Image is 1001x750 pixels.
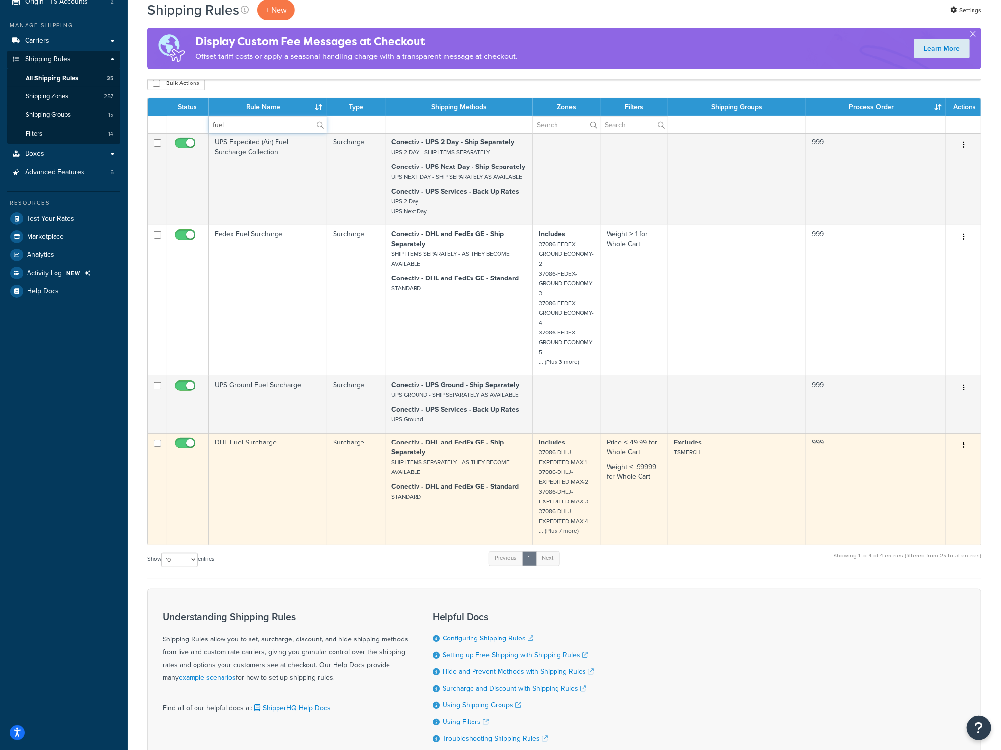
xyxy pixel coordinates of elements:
[7,228,120,246] li: Marketplace
[147,553,214,567] label: Show entries
[26,111,71,119] span: Shipping Groups
[601,225,668,376] td: Weight ≥ 1 for Whole Cart
[27,269,62,278] span: Activity Log
[539,240,594,366] small: 37086-FEDEX-GROUND ECONOMY-2 37086-FEDEX-GROUND ECONOMY-3 37086-FEDEX-GROUND ECONOMY-4 37086-FEDE...
[392,273,519,283] strong: Conectiv - DHL and FedEx GE - Standard
[443,700,521,710] a: Using Shipping Groups
[392,186,520,196] strong: Conectiv - UPS Services - Back Up Rates
[7,282,120,300] a: Help Docs
[392,137,515,147] strong: Conectiv - UPS 2 Day - Ship Separately
[327,433,386,545] td: Surcharge
[163,694,408,715] div: Find all of our helpful docs at:
[7,164,120,182] a: Advanced Features 6
[209,116,327,133] input: Search
[7,246,120,264] a: Analytics
[66,269,81,277] span: NEW
[209,133,327,225] td: UPS Expedited (Air) Fuel Surcharge Collection
[392,250,510,268] small: SHIP ITEMS SEPARATELY - AS THEY BECOME AVAILABLE
[806,433,946,545] td: 999
[914,39,970,58] a: Learn More
[7,69,120,87] a: All Shipping Rules 25
[27,215,74,223] span: Test Your Rates
[433,611,594,622] h3: Helpful Docs
[111,168,114,177] span: 6
[7,199,120,207] div: Resources
[147,28,195,69] img: duties-banner-06bc72dcb5fe05cb3f9472aba00be2ae8eb53ab6f0d8bb03d382ba314ac3c341.png
[539,448,588,535] small: 37086-DHLJ-EXPEDITED MAX-1 37086-DHLJ-EXPEDITED MAX-2 37086-DHLJ-EXPEDITED MAX-3 37086-DHLJ-EXPED...
[179,672,236,683] a: example scenarios
[7,51,120,69] a: Shipping Rules
[108,111,113,119] span: 15
[834,550,981,571] div: Showing 1 to 4 of 4 entries (filtered from 25 total entries)
[7,106,120,124] a: Shipping Groups 15
[806,98,946,116] th: Process Order : activate to sort column ascending
[195,33,518,50] h4: Display Custom Fee Messages at Checkout
[209,376,327,433] td: UPS Ground Fuel Surcharge
[7,87,120,106] a: Shipping Zones 257
[7,32,120,50] a: Carriers
[108,130,113,138] span: 14
[539,229,565,239] strong: Includes
[161,553,198,567] select: Showentries
[392,229,504,249] strong: Conectiv - DHL and FedEx GE - Ship Separately
[7,106,120,124] li: Shipping Groups
[806,376,946,433] td: 999
[443,650,588,660] a: Setting up Free Shipping with Shipping Rules
[25,168,84,177] span: Advanced Features
[7,264,120,282] li: Activity Log
[147,76,205,90] button: Bulk Actions
[7,21,120,29] div: Manage Shipping
[7,210,120,227] a: Test Your Rates
[25,56,71,64] span: Shipping Rules
[104,92,113,101] span: 257
[950,3,981,17] a: Settings
[27,251,54,259] span: Analytics
[806,133,946,225] td: 999
[7,125,120,143] li: Filters
[195,50,518,63] p: Offset tariff costs or apply a seasonal handling charge with a transparent message at checkout.
[392,481,519,492] strong: Conectiv - DHL and FedEx GE - Standard
[163,611,408,622] h3: Understanding Shipping Rules
[443,683,586,694] a: Surcharge and Discount with Shipping Rules
[522,551,537,566] a: 1
[443,667,594,677] a: Hide and Prevent Methods with Shipping Rules
[7,69,120,87] li: All Shipping Rules
[443,733,548,744] a: Troubleshooting Shipping Rules
[601,116,668,133] input: Search
[392,172,523,181] small: UPS NEXT DAY - SHIP SEPARATELY AS AVAILABLE
[163,611,408,684] div: Shipping Rules allow you to set, surcharge, discount, and hide shipping methods from live and cus...
[392,437,504,457] strong: Conectiv - DHL and FedEx GE - Ship Separately
[327,225,386,376] td: Surcharge
[674,437,702,447] strong: Excludes
[7,125,120,143] a: Filters 14
[7,145,120,163] a: Boxes
[674,448,701,457] small: TSMERCH
[806,225,946,376] td: 999
[539,437,565,447] strong: Includes
[252,703,331,713] a: ShipperHQ Help Docs
[392,162,526,172] strong: Conectiv - UPS Next Day - Ship Separately
[392,458,510,476] small: SHIP ITEMS SEPARATELY - AS THEY BECOME AVAILABLE
[489,551,523,566] a: Previous
[27,233,64,241] span: Marketplace
[327,133,386,225] td: Surcharge
[668,98,806,116] th: Shipping Groups
[209,225,327,376] td: Fedex Fuel Surcharge
[392,390,519,399] small: UPS GROUND - SHIP SEPARATELY AS AVAILABLE
[443,717,489,727] a: Using Filters
[601,98,668,116] th: Filters
[392,148,490,157] small: UPS 2 DAY - SHIP ITEMS SEPARATELY
[392,380,520,390] strong: Conectiv - UPS Ground - Ship Separately
[536,551,560,566] a: Next
[209,98,327,116] th: Rule Name : activate to sort column ascending
[327,376,386,433] td: Surcharge
[967,716,991,740] button: Open Resource Center
[7,164,120,182] li: Advanced Features
[946,98,981,116] th: Actions
[601,433,668,545] td: Price ≤ 49.99 for Whole Cart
